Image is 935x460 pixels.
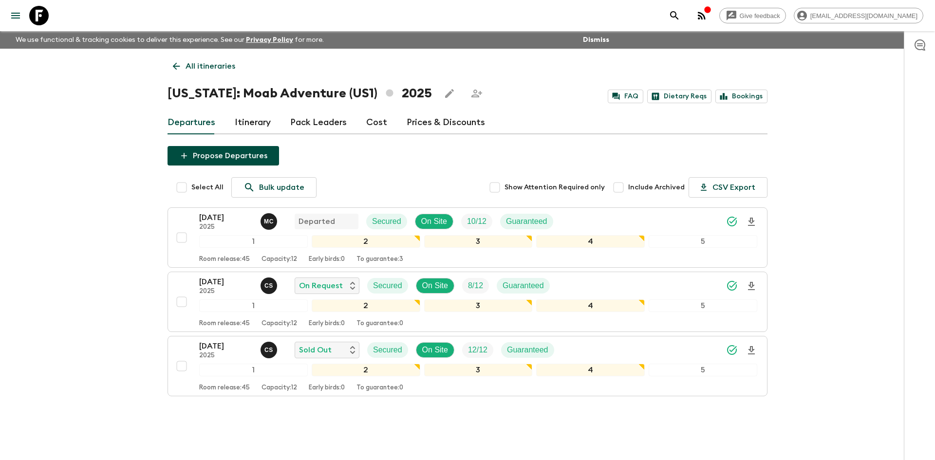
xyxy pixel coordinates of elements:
span: [EMAIL_ADDRESS][DOMAIN_NAME] [805,12,923,19]
p: To guarantee: 0 [356,320,403,328]
div: 5 [649,364,757,376]
span: Give feedback [734,12,785,19]
button: [DATE]2025Megan ChinworthDepartedSecuredOn SiteTrip FillGuaranteed12345Room release:45Capacity:12... [168,207,767,268]
div: 5 [649,235,757,248]
p: Bulk update [259,182,304,193]
div: [EMAIL_ADDRESS][DOMAIN_NAME] [794,8,923,23]
div: Trip Fill [462,342,493,358]
svg: Synced Successfully [726,280,738,292]
a: Privacy Policy [246,37,293,43]
div: 1 [199,364,308,376]
p: 2025 [199,288,253,295]
a: Bookings [715,90,767,103]
p: Secured [373,280,402,292]
p: To guarantee: 3 [356,256,403,263]
svg: Synced Successfully [726,344,738,356]
p: Early birds: 0 [309,320,345,328]
svg: Download Onboarding [746,345,757,356]
p: Sold Out [299,344,332,356]
p: 10 / 12 [467,216,486,227]
p: On Site [422,344,448,356]
button: CS [261,342,279,358]
p: Room release: 45 [199,256,250,263]
div: Secured [367,342,408,358]
a: Cost [366,111,387,134]
span: Include Archived [628,183,685,192]
div: 2 [312,364,420,376]
svg: Synced Successfully [726,216,738,227]
div: On Site [415,214,453,229]
p: [DATE] [199,212,253,223]
p: On Request [299,280,343,292]
button: menu [6,6,25,25]
div: 2 [312,235,420,248]
a: FAQ [608,90,643,103]
div: On Site [416,278,454,294]
span: Share this itinerary [467,84,486,103]
p: 8 / 12 [468,280,483,292]
p: Room release: 45 [199,384,250,392]
button: CS [261,277,279,294]
a: Prices & Discounts [407,111,485,134]
p: On Site [422,280,448,292]
p: Secured [373,344,402,356]
p: 12 / 12 [468,344,487,356]
div: 4 [536,299,645,312]
div: Trip Fill [462,278,489,294]
p: Guaranteed [506,216,547,227]
button: CSV Export [689,177,767,198]
a: Give feedback [719,8,786,23]
a: Itinerary [235,111,271,134]
div: Secured [366,214,407,229]
p: Room release: 45 [199,320,250,328]
p: 2025 [199,352,253,360]
p: We use functional & tracking cookies to deliver this experience. See our for more. [12,31,328,49]
p: Guaranteed [503,280,544,292]
p: On Site [421,216,447,227]
button: Dismiss [580,33,612,47]
p: Early birds: 0 [309,384,345,392]
a: Pack Leaders [290,111,347,134]
p: C S [264,282,273,290]
svg: Download Onboarding [746,216,757,228]
p: Capacity: 12 [262,384,297,392]
p: Early birds: 0 [309,256,345,263]
div: 3 [424,364,533,376]
div: Trip Fill [461,214,492,229]
p: All itineraries [186,60,235,72]
div: 4 [536,235,645,248]
button: Propose Departures [168,146,279,166]
p: 2025 [199,223,253,231]
h1: [US_STATE]: Moab Adventure (US1) 2025 [168,84,432,103]
p: Departed [299,216,335,227]
div: On Site [416,342,454,358]
div: 3 [424,235,533,248]
button: [DATE]2025Charlie SantiagoOn RequestSecuredOn SiteTrip FillGuaranteed12345Room release:45Capacity... [168,272,767,332]
div: 1 [199,299,308,312]
div: 4 [536,364,645,376]
div: 1 [199,235,308,248]
div: 2 [312,299,420,312]
button: search adventures [665,6,684,25]
p: Guaranteed [507,344,548,356]
div: Secured [367,278,408,294]
p: Secured [372,216,401,227]
span: Select All [191,183,224,192]
div: 3 [424,299,533,312]
span: Megan Chinworth [261,216,279,224]
p: Capacity: 12 [262,256,297,263]
a: All itineraries [168,56,241,76]
div: 5 [649,299,757,312]
svg: Download Onboarding [746,280,757,292]
p: [DATE] [199,340,253,352]
button: [DATE]2025Charlie SantiagoSold OutSecuredOn SiteTrip FillGuaranteed12345Room release:45Capacity:1... [168,336,767,396]
span: Charlie Santiago [261,280,279,288]
p: C S [264,346,273,354]
p: Capacity: 12 [262,320,297,328]
span: Show Attention Required only [505,183,605,192]
a: Bulk update [231,177,317,198]
a: Dietary Reqs [647,90,711,103]
p: [DATE] [199,276,253,288]
p: To guarantee: 0 [356,384,403,392]
a: Departures [168,111,215,134]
